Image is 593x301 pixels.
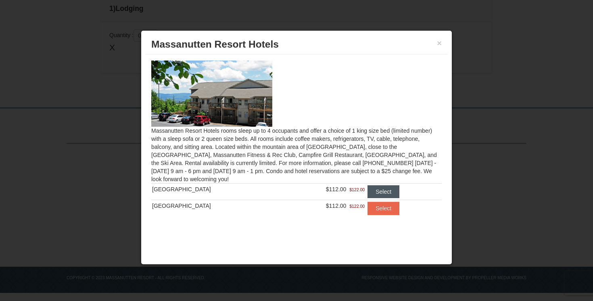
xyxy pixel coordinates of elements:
[349,186,365,194] span: $122.00
[326,203,347,209] span: $112.00
[151,61,272,127] img: 19219026-1-e3b4ac8e.jpg
[367,202,399,215] button: Select
[326,186,347,192] span: $112.00
[367,185,399,198] button: Select
[151,39,279,50] span: Massanutten Resort Hotels
[145,54,448,231] div: Massanutten Resort Hotels rooms sleep up to 4 occupants and offer a choice of 1 king size bed (li...
[152,185,279,193] div: [GEOGRAPHIC_DATA]
[152,202,279,210] div: [GEOGRAPHIC_DATA]
[437,39,442,47] button: ×
[349,202,365,210] span: $122.00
